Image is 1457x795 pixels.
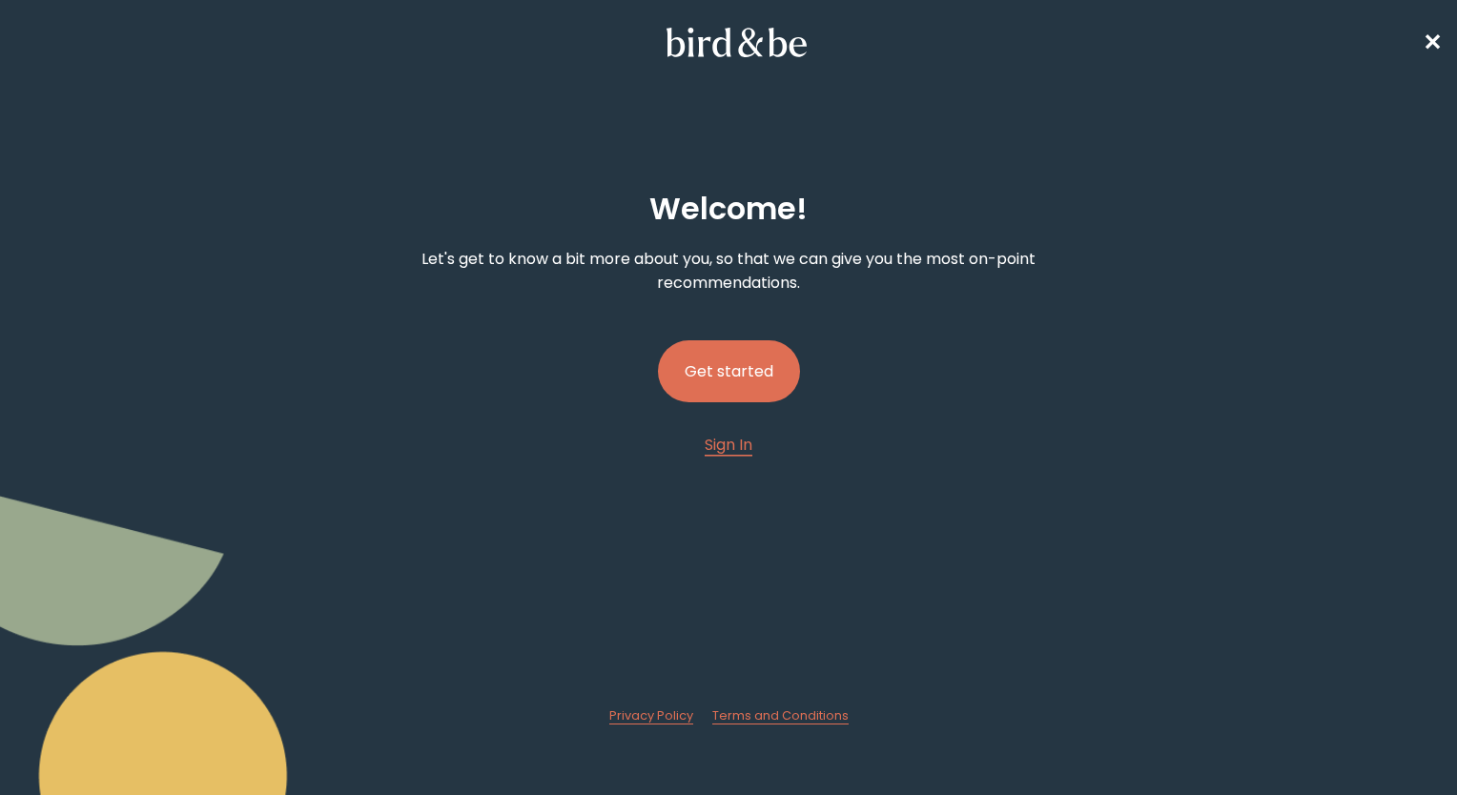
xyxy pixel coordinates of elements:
span: Terms and Conditions [712,707,849,724]
span: ✕ [1423,27,1442,58]
a: Sign In [705,433,752,457]
a: ✕ [1423,26,1442,59]
p: Let's get to know a bit more about you, so that we can give you the most on-point recommendations. [380,247,1077,295]
a: Get started [658,310,800,433]
a: Privacy Policy [609,707,693,724]
span: Sign In [705,434,752,456]
a: Terms and Conditions [712,707,849,724]
span: Privacy Policy [609,707,693,724]
button: Get started [658,340,800,402]
iframe: Gorgias live chat messenger [1362,705,1438,776]
h2: Welcome ! [649,186,808,232]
